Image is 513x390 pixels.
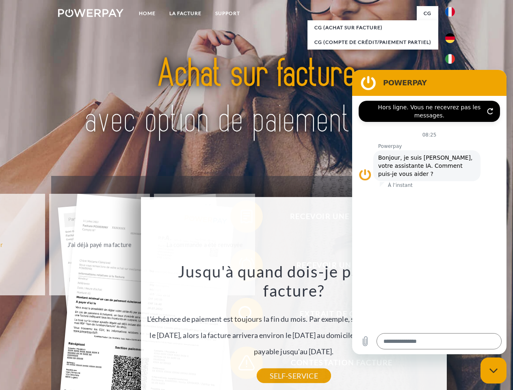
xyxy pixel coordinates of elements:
img: fr [445,7,455,17]
iframe: Fenêtre de messagerie [352,70,507,354]
iframe: Bouton de lancement de la fenêtre de messagerie, conversation en cours [481,357,507,383]
a: CG (Compte de crédit/paiement partiel) [307,35,438,50]
div: J'ai déjà payé ma facture [54,239,145,250]
img: it [445,54,455,64]
img: logo-powerpay-white.svg [58,9,123,17]
img: title-powerpay_fr.svg [78,39,435,156]
a: CG [417,6,438,21]
div: L'échéance de paiement est toujours la fin du mois. Par exemple, si la commande a été passée le [... [145,262,442,376]
a: LA FACTURE [162,6,208,21]
a: Support [208,6,247,21]
a: Home [132,6,162,21]
a: CG (achat sur facture) [307,20,438,35]
h3: Jusqu'à quand dois-je payer ma facture? [145,262,442,301]
a: SELF-SERVICE [257,368,331,383]
img: de [445,33,455,43]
